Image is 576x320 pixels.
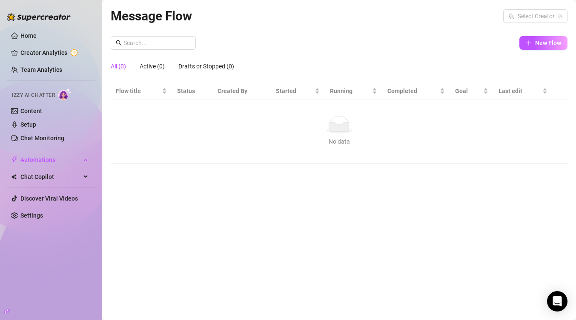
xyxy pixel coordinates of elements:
[119,137,559,146] div: No data
[140,62,165,71] div: Active (0)
[382,83,450,99] th: Completed
[20,108,42,114] a: Content
[20,121,36,128] a: Setup
[111,62,126,71] div: All (0)
[325,83,382,99] th: Running
[11,156,18,163] span: thunderbolt
[535,40,561,46] span: New Flow
[178,62,234,71] div: Drafts or Stopped (0)
[276,86,313,96] span: Started
[20,195,78,202] a: Discover Viral Videos
[450,83,493,99] th: Goal
[172,83,213,99] th: Status
[387,86,438,96] span: Completed
[558,14,563,19] span: team
[116,86,160,96] span: Flow title
[20,170,81,184] span: Chat Copilot
[20,135,64,142] a: Chat Monitoring
[4,308,10,314] span: build
[20,46,89,59] a: Creator Analytics exclamation-circle
[123,38,191,48] input: Search...
[499,86,541,96] span: Last edit
[271,83,325,99] th: Started
[12,91,55,99] span: Izzy AI Chatter
[111,83,172,99] th: Flow title
[20,212,43,219] a: Settings
[330,86,370,96] span: Running
[493,83,553,99] th: Last edit
[111,6,192,26] article: Message Flow
[7,13,71,21] img: logo-BBDzfeDw.svg
[116,40,122,46] span: search
[58,88,72,100] img: AI Chatter
[455,86,481,96] span: Goal
[11,174,17,180] img: Chat Copilot
[20,66,62,73] a: Team Analytics
[526,40,532,46] span: plus
[212,83,270,99] th: Created By
[20,32,37,39] a: Home
[547,291,567,312] div: Open Intercom Messenger
[20,153,81,167] span: Automations
[519,36,567,50] button: New Flow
